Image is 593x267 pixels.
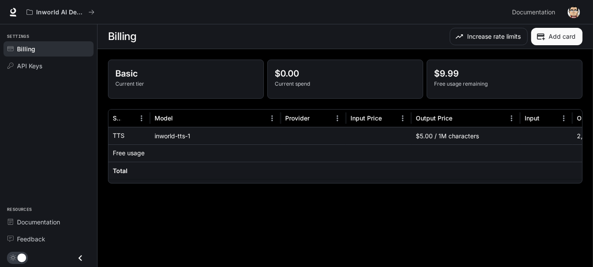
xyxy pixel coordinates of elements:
[122,112,135,125] button: Sort
[3,231,94,247] a: Feedback
[135,112,148,125] button: Menu
[450,28,528,45] button: Increase rate limits
[23,3,98,21] button: All workspaces
[512,7,555,18] span: Documentation
[540,112,553,125] button: Sort
[113,131,125,140] p: TTS
[434,67,575,80] p: $9.99
[115,80,256,88] p: Current tier
[174,112,187,125] button: Sort
[155,114,173,122] div: Model
[113,149,145,157] p: Free usage
[350,114,382,122] div: Input Price
[453,112,466,125] button: Sort
[331,112,344,125] button: Menu
[17,44,35,53] span: Billing
[557,112,570,125] button: Menu
[505,112,518,125] button: Menu
[565,3,583,21] button: User avatar
[3,214,94,230] a: Documentation
[36,9,85,16] p: Inworld AI Demos
[266,112,279,125] button: Menu
[108,28,137,45] h1: Billing
[310,112,323,125] button: Sort
[113,167,128,175] h6: Total
[71,249,90,267] button: Close drawer
[17,61,42,70] span: API Keys
[113,114,121,122] div: Service
[17,234,45,244] span: Feedback
[509,3,562,21] a: Documentation
[3,58,94,73] a: API Keys
[275,80,416,88] p: Current spend
[3,41,94,57] a: Billing
[17,253,26,262] span: Dark mode toggle
[396,112,409,125] button: Menu
[383,112,396,125] button: Sort
[150,127,281,144] div: inworld-tts-1
[115,67,256,80] p: Basic
[17,217,60,227] span: Documentation
[525,114,539,122] div: Input
[434,80,575,88] p: Free usage remaining
[531,28,583,45] button: Add card
[411,127,520,144] div: $5.00 / 1M characters
[275,67,416,80] p: $0.00
[416,114,452,122] div: Output Price
[285,114,310,122] div: Provider
[568,6,580,18] img: User avatar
